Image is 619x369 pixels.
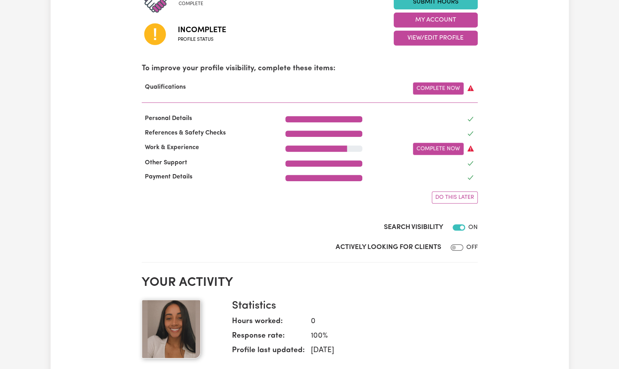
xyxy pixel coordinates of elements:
span: ON [468,224,478,231]
span: Qualifications [142,84,189,90]
p: To improve your profile visibility, complete these items: [142,63,478,75]
span: Payment Details [142,174,195,180]
dd: 100 % [305,331,471,342]
img: Your profile picture [142,300,201,358]
dt: Response rate: [232,331,305,345]
h3: Statistics [232,300,471,313]
span: Other Support [142,160,190,166]
span: Work & Experience [142,144,202,151]
h2: Your activity [142,275,478,290]
dt: Profile last updated: [232,345,305,360]
button: View/Edit Profile [394,31,478,45]
button: Do this later [432,191,478,204]
dt: Hours worked: [232,316,305,331]
a: Complete Now [413,143,464,155]
dd: [DATE] [305,345,471,356]
span: Do this later [435,194,474,200]
label: Search Visibility [384,222,443,233]
label: Actively Looking for Clients [336,242,441,253]
button: My Account [394,13,478,27]
span: Personal Details [142,115,195,122]
span: OFF [466,244,478,251]
span: Incomplete [178,24,226,36]
dd: 0 [305,316,471,327]
span: Profile status [178,36,226,43]
span: References & Safety Checks [142,130,229,136]
span: complete [179,0,203,7]
a: Complete Now [413,82,464,95]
